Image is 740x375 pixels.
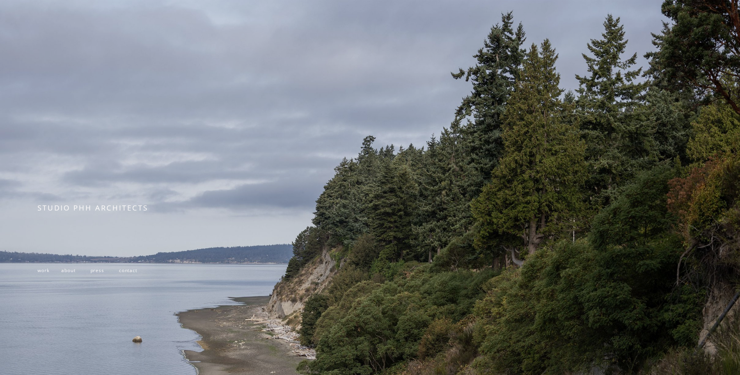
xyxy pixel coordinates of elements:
a: about [61,267,75,273]
a: press [91,267,104,273]
a: contact [119,267,137,273]
span: STUDIO PHH ARCHITECTS [37,203,148,212]
a: work [37,267,49,273]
